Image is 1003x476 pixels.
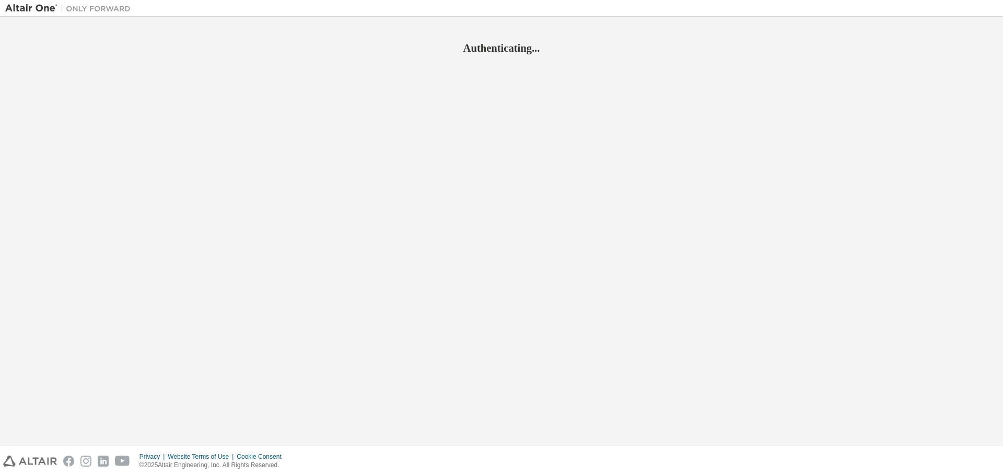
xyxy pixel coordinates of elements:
div: Cookie Consent [237,452,287,461]
img: altair_logo.svg [3,456,57,467]
img: youtube.svg [115,456,130,467]
img: facebook.svg [63,456,74,467]
div: Website Terms of Use [168,452,237,461]
img: instagram.svg [80,456,91,467]
img: linkedin.svg [98,456,109,467]
h2: Authenticating... [5,41,998,55]
div: Privacy [139,452,168,461]
p: © 2025 Altair Engineering, Inc. All Rights Reserved. [139,461,288,470]
img: Altair One [5,3,136,14]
